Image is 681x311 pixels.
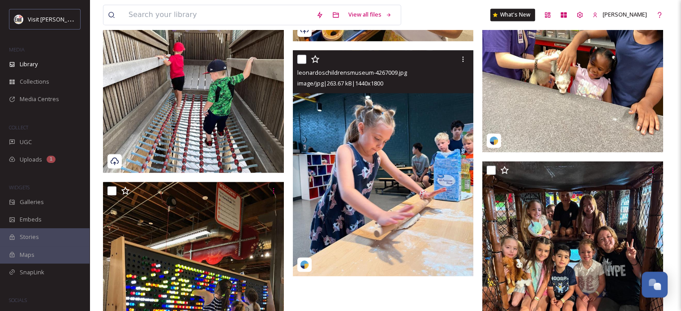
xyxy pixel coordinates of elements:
[20,138,32,146] span: UGC
[20,215,42,224] span: Embeds
[47,156,56,163] div: 1
[9,297,27,303] span: SOCIALS
[9,46,25,53] span: MEDIA
[20,95,59,103] span: Media Centres
[9,124,28,131] span: COLLECT
[20,155,42,164] span: Uploads
[28,15,85,23] span: Visit [PERSON_NAME]
[297,68,407,77] span: leonardoschildrensmuseum-4267009.jpg
[344,6,396,23] a: View all files
[603,10,647,18] span: [PERSON_NAME]
[293,50,474,276] img: leonardoschildrensmuseum-4267009.jpg
[20,77,49,86] span: Collections
[20,268,44,277] span: SnapLink
[297,79,383,87] span: image/jpg | 263.67 kB | 1440 x 1800
[20,233,39,241] span: Stories
[588,6,651,23] a: [PERSON_NAME]
[20,60,38,68] span: Library
[300,260,309,269] img: snapsea-logo.png
[124,5,312,25] input: Search your library
[20,251,34,259] span: Maps
[9,184,30,191] span: WIDGETS
[642,272,668,298] button: Open Chat
[490,9,535,21] a: What's New
[489,136,498,145] img: snapsea-logo.png
[20,198,44,206] span: Galleries
[14,15,23,24] img: visitenid_logo.jpeg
